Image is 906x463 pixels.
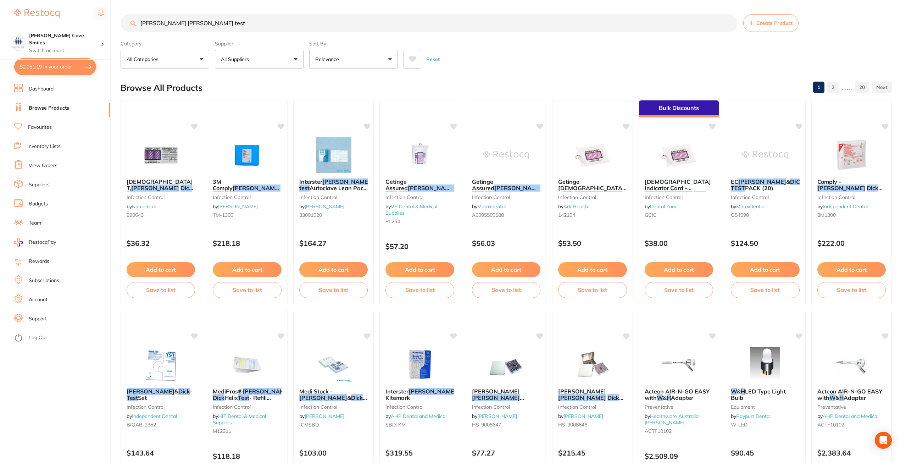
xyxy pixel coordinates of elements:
[385,194,454,200] small: infection control
[563,203,588,210] a: Ark Health
[472,421,501,428] span: HS-9008647
[563,413,603,419] a: [PERSON_NAME]
[299,388,333,395] span: Medi Stock -
[131,184,179,192] em: [PERSON_NAME]
[385,388,532,401] span: Pack Kitemark
[391,413,446,419] a: AHP Dental and Medical
[29,86,54,93] a: Dashboard
[213,394,224,401] em: Dick
[127,178,193,192] span: [DEMOGRAPHIC_DATA] T,
[224,347,270,382] img: MediPros® Bowie Dick Helix Test - Refill Pack
[224,137,270,173] img: 3M Comply Bowie Dick Test, 20-Pack
[731,404,799,410] small: Equipment
[485,191,496,198] em: Test
[14,5,60,22] a: Restocq Logo
[233,184,280,192] em: [PERSON_NAME]
[121,40,209,47] label: Category
[817,191,829,198] em: Test
[299,404,368,410] small: infection control
[558,239,627,247] p: $53.50
[558,178,627,198] span: Getinge [DEMOGRAPHIC_DATA] T
[645,178,711,192] span: [DEMOGRAPHIC_DATA] Indicator Card -
[385,421,406,428] span: SBDTKM
[828,347,874,382] img: Acteon AIR-N-GO EASY with W & H Adapter
[656,347,702,382] img: Acteon AIR-N-GO EASY with W & H Adapter
[483,137,529,173] img: Getinge Assured Bowie Dick Test Cards (15/pcs) Table Top 6005500588
[213,203,258,210] span: by
[385,388,454,401] b: Interster Bowie and Dick Autloclave Test Pack Kitemark
[558,394,606,401] em: [PERSON_NAME]
[28,124,52,131] a: Favourites
[736,413,771,419] a: Raypurt Dental
[127,413,177,419] span: by
[399,191,410,198] em: Test
[29,334,47,341] a: Log Out
[213,178,233,192] span: 3M Comply
[823,413,878,419] a: AHP Dental and Medical
[315,56,342,63] p: Relevance
[309,50,398,69] button: Relevance
[472,388,520,395] span: [PERSON_NAME]
[14,332,108,344] button: Log Out
[385,191,397,198] em: Dick
[742,137,788,173] img: EC BOWIE & DICK TEST PACK (20)
[558,203,588,210] span: by
[756,20,793,26] span: Create Product
[305,413,344,419] a: [PERSON_NAME]
[29,277,59,284] a: Subscriptions
[127,194,195,200] small: infection control
[650,203,678,210] a: Dental Zone
[27,143,61,150] a: Inventory Lists
[127,262,195,277] button: Add to cart
[299,239,368,247] p: $164.27
[299,203,344,210] span: by
[607,394,619,401] em: Dick
[238,394,249,401] em: Test
[817,421,844,428] span: ACTF10102
[817,184,865,192] em: [PERSON_NAME]
[738,178,786,185] em: [PERSON_NAME]
[213,413,266,426] span: by
[472,404,540,410] small: infection control
[213,239,281,247] p: $218.18
[813,80,824,94] a: 1
[385,262,454,277] button: Add to cart
[29,258,49,265] a: Rewards
[817,178,841,185] span: Comply -
[472,194,540,200] small: infection control
[656,137,702,173] img: Green Card Indicator Card - Bowie Dick Test
[645,212,657,218] span: GCIC
[347,394,351,401] span: &
[385,191,446,205] span: Card TT Pack Of 15
[645,191,693,198] em: [PERSON_NAME]
[844,394,866,401] span: Adapter
[645,388,713,401] b: Acteon AIR-N-GO EASY with W & H Adapter
[29,105,69,112] a: Browse Products
[213,413,266,426] a: HIT Dental & Medical Supplies
[472,262,540,277] button: Add to cart
[243,388,290,395] em: [PERSON_NAME]
[483,347,529,382] img: Henry Schein Bowie Dick Refill - Contains 20 Test Sheets and Loading Cards
[138,137,184,173] img: Green Card T, Bowie Dick Test
[178,388,190,395] em: Dick
[663,394,667,401] span: &
[745,184,773,192] span: PACK (20)
[731,239,799,247] p: $124.50
[299,394,398,408] span: Packs / Box
[299,178,322,185] span: Interster
[190,388,192,395] span: -
[29,32,101,46] h4: Hallett Cove Smiles
[569,137,616,173] img: Getinge Green Card T Test Bowie Dick
[558,194,627,200] small: infection control
[817,388,886,401] b: Acteon AIR-N-GO EASY with W & H Adapter
[558,413,603,419] span: by
[14,58,96,75] button: $2,051.19 in your order
[731,262,799,277] button: Add to cart
[839,394,844,401] em: H
[29,296,48,303] a: Account
[817,178,886,192] b: Comply - Bowie Dick Test Packs
[299,194,368,200] small: infection control
[472,203,506,210] span: by
[657,394,663,401] em: W
[127,191,138,198] em: Test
